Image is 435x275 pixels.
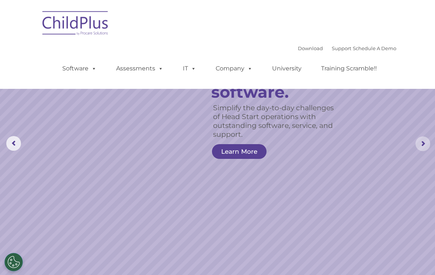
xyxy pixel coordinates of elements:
a: IT [175,61,203,76]
rs-layer: The ORIGINAL Head Start software. [211,51,347,100]
a: University [265,61,309,76]
button: Cookies Settings [4,253,23,271]
a: Download [298,45,323,51]
rs-layer: Simplify the day-to-day challenges of Head Start operations with outstanding software, service, a... [213,104,340,139]
a: Support [332,45,351,51]
a: Training Scramble!! [314,61,384,76]
a: Learn More [212,144,267,159]
a: Company [208,61,260,76]
img: ChildPlus by Procare Solutions [39,6,112,43]
a: Assessments [109,61,171,76]
a: Schedule A Demo [353,45,396,51]
a: Software [55,61,104,76]
font: | [298,45,396,51]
